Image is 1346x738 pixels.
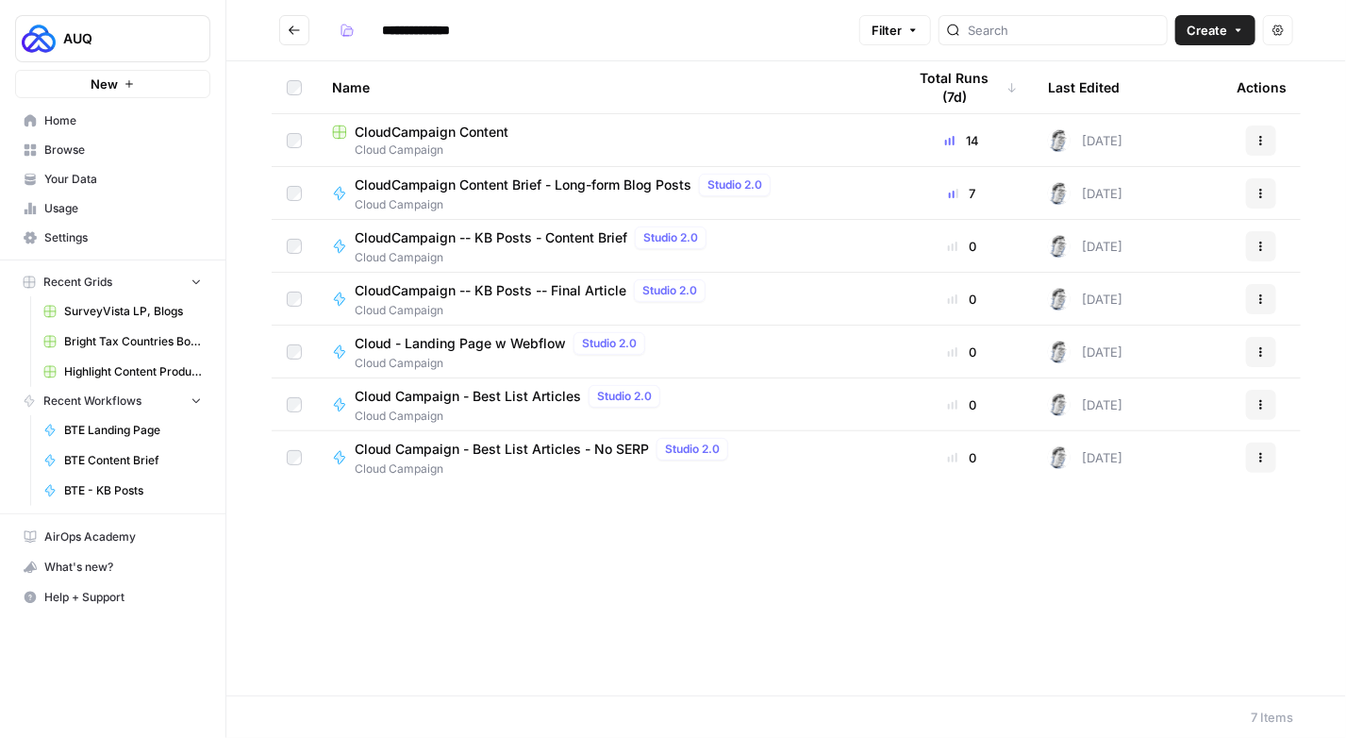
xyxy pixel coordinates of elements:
div: 14 [906,131,1018,150]
span: Cloud Campaign [355,355,653,372]
a: CloudCampaign -- KB Posts -- Final ArticleStudio 2.0Cloud Campaign [332,279,876,319]
div: 0 [906,290,1018,309]
span: Cloud Campaign [355,408,668,425]
span: SurveyVista LP, Blogs [64,303,202,320]
a: BTE - KB Posts [35,476,210,506]
a: SurveyVista LP, Blogs [35,296,210,327]
span: Recent Workflows [43,393,141,410]
a: Usage [15,193,210,224]
span: Browse [44,142,202,159]
button: Help + Support [15,582,210,612]
span: BTE Landing Page [64,422,202,439]
span: Cloud Campaign [355,249,714,266]
span: Cloud Campaign [355,302,713,319]
div: 7 [906,184,1018,203]
a: BTE Landing Page [35,415,210,445]
a: Home [15,106,210,136]
span: CloudCampaign -- KB Posts - Content Brief [355,228,627,247]
span: Your Data [44,171,202,188]
a: Highlight Content Production [35,357,210,387]
div: [DATE] [1048,446,1122,469]
input: Search [968,21,1159,40]
a: Cloud Campaign - Best List Articles - No SERPStudio 2.0Cloud Campaign [332,438,876,478]
a: CloudCampaign Content Brief - Long-form Blog PostsStudio 2.0Cloud Campaign [332,174,876,213]
span: CloudCampaign Content Brief - Long-form Blog Posts [355,176,691,194]
span: AirOps Academy [44,528,202,545]
a: BTE Content Brief [35,445,210,476]
span: Studio 2.0 [707,176,762,193]
span: AUQ [63,29,177,48]
span: Cloud Campaign [355,461,736,478]
div: [DATE] [1048,129,1122,152]
div: 0 [906,448,1018,467]
span: Cloud Campaign - Best List Articles [355,387,581,406]
img: 28dbpmxwbe1lgts1kkshuof3rm4g [1048,446,1071,469]
a: Cloud - Landing Page w WebflowStudio 2.0Cloud Campaign [332,332,876,372]
a: Your Data [15,164,210,194]
span: Bright Tax Countries Bottom Tier Grid [64,333,202,350]
div: Name [332,61,876,113]
span: Cloud - Landing Page w Webflow [355,334,566,353]
span: Studio 2.0 [665,441,720,458]
img: AUQ Logo [22,22,56,56]
div: 0 [906,237,1018,256]
div: [DATE] [1048,394,1122,416]
span: BTE - KB Posts [64,482,202,499]
a: Bright Tax Countries Bottom Tier Grid [35,327,210,357]
span: Cloud Campaign - Best List Articles - No SERP [355,440,649,459]
span: Home [44,112,202,129]
button: New [15,70,210,98]
span: Cloud Campaign [332,142,876,159]
span: New [91,75,118,93]
span: Cloud Campaign [355,196,778,213]
span: Help + Support [44,589,202,606]
img: 28dbpmxwbe1lgts1kkshuof3rm4g [1048,341,1071,363]
a: Settings [15,223,210,253]
span: Filter [872,21,902,40]
img: 28dbpmxwbe1lgts1kkshuof3rm4g [1048,182,1071,205]
span: Settings [44,229,202,246]
div: Last Edited [1048,61,1120,113]
a: Cloud Campaign - Best List ArticlesStudio 2.0Cloud Campaign [332,385,876,425]
span: CloudCampaign Content [355,123,508,142]
span: Studio 2.0 [643,229,698,246]
div: 0 [906,343,1018,361]
button: What's new? [15,552,210,582]
img: 28dbpmxwbe1lgts1kkshuof3rm4g [1048,129,1071,152]
span: Studio 2.0 [642,282,697,299]
div: Total Runs (7d) [906,61,1018,113]
span: Usage [44,200,202,217]
span: CloudCampaign -- KB Posts -- Final Article [355,281,626,300]
a: CloudCampaign ContentCloud Campaign [332,123,876,159]
a: CloudCampaign -- KB Posts - Content BriefStudio 2.0Cloud Campaign [332,226,876,266]
span: Create [1187,21,1227,40]
button: Go back [279,15,309,45]
div: [DATE] [1048,182,1122,205]
button: Recent Workflows [15,387,210,415]
span: Highlight Content Production [64,363,202,380]
div: [DATE] [1048,235,1122,258]
div: 0 [906,395,1018,414]
img: 28dbpmxwbe1lgts1kkshuof3rm4g [1048,288,1071,310]
button: Recent Grids [15,268,210,296]
div: [DATE] [1048,288,1122,310]
div: Actions [1237,61,1287,113]
span: Recent Grids [43,274,112,291]
button: Filter [859,15,931,45]
div: [DATE] [1048,341,1122,363]
img: 28dbpmxwbe1lgts1kkshuof3rm4g [1048,235,1071,258]
div: What's new? [16,553,209,581]
span: Studio 2.0 [582,335,637,352]
span: Studio 2.0 [597,388,652,405]
a: Browse [15,135,210,165]
img: 28dbpmxwbe1lgts1kkshuof3rm4g [1048,394,1071,416]
span: BTE Content Brief [64,452,202,469]
button: Workspace: AUQ [15,15,210,62]
button: Create [1175,15,1255,45]
div: 7 Items [1251,708,1293,727]
a: AirOps Academy [15,522,210,552]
